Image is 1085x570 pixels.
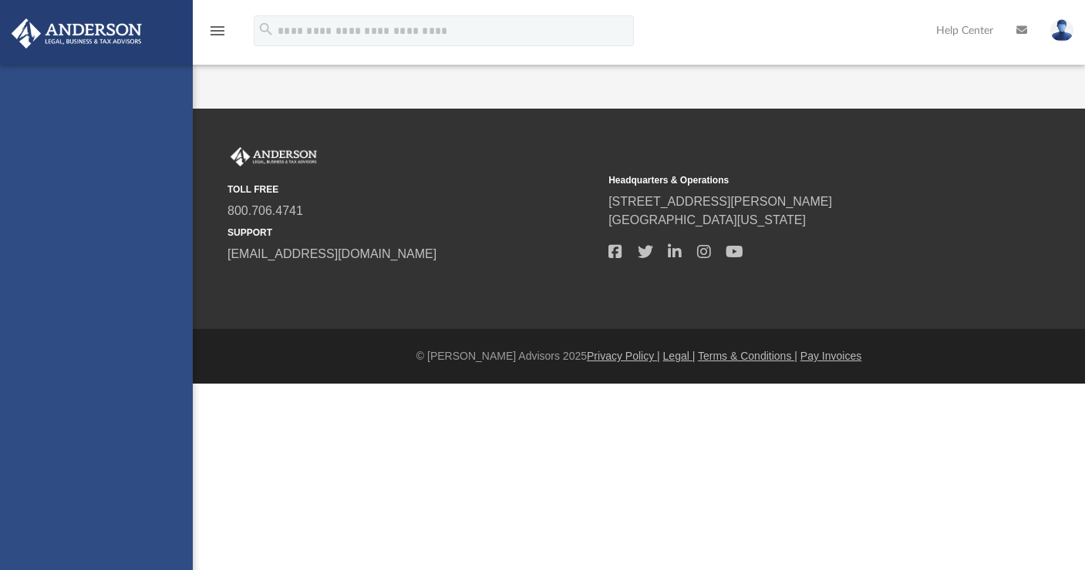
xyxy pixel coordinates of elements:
a: [EMAIL_ADDRESS][DOMAIN_NAME] [227,247,436,260]
a: Pay Invoices [800,350,861,362]
a: [STREET_ADDRESS][PERSON_NAME] [608,195,832,208]
a: [GEOGRAPHIC_DATA][US_STATE] [608,213,806,226]
img: Anderson Advisors Platinum Portal [7,18,147,49]
small: SUPPORT [227,226,598,240]
a: Privacy Policy | [587,350,660,362]
a: 800.706.4741 [227,204,303,217]
img: Anderson Advisors Platinum Portal [227,147,320,167]
div: © [PERSON_NAME] Advisors 2025 [193,348,1085,364]
a: Terms & Conditions | [698,350,797,362]
small: Headquarters & Operations [608,173,979,187]
small: TOLL FREE [227,183,598,196]
a: menu [208,29,227,40]
img: User Pic [1050,19,1073,42]
i: menu [208,22,227,40]
i: search [258,21,275,38]
a: Legal | [663,350,696,362]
